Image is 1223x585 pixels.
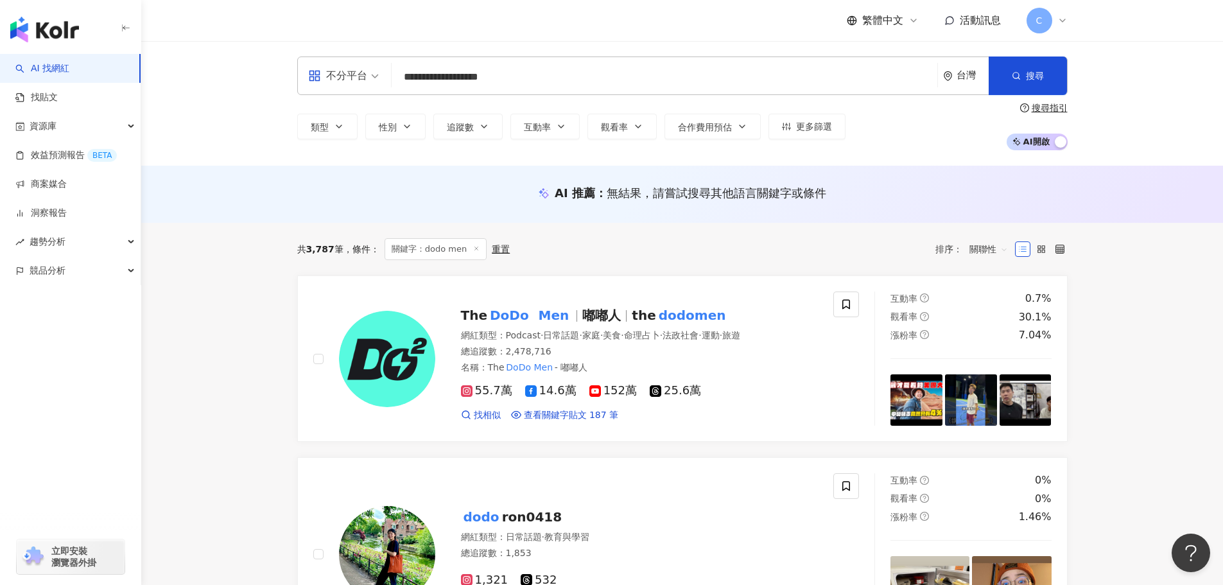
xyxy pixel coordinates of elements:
[582,330,600,340] span: 家庭
[511,409,619,422] a: 查看關鍵字貼文 187 筆
[678,122,732,132] span: 合作費用預估
[579,330,582,340] span: ·
[21,546,46,567] img: chrome extension
[1035,473,1051,487] div: 0%
[796,121,832,132] span: 更多篩選
[541,330,543,340] span: ·
[461,547,819,560] div: 總追蹤數 ： 1,853
[920,476,929,485] span: question-circle
[1019,328,1052,342] div: 7.04%
[890,330,917,340] span: 漲粉率
[607,186,826,200] span: 無結果，請嘗試搜尋其他語言關鍵字或條件
[650,384,701,397] span: 25.6萬
[461,308,487,323] span: The
[1035,492,1051,506] div: 0%
[555,362,588,372] span: - 嘟嘟人
[603,330,621,340] span: 美食
[601,122,628,132] span: 觀看率
[600,330,603,340] span: ·
[506,532,542,542] span: 日常話題
[17,539,125,574] a: chrome extension立即安裝 瀏覽器外掛
[543,330,579,340] span: 日常話題
[1019,310,1052,324] div: 30.1%
[15,91,58,104] a: 找貼文
[1025,292,1052,306] div: 0.7%
[660,330,663,340] span: ·
[555,185,826,201] div: AI 推薦 ：
[30,112,56,141] span: 資源庫
[768,114,846,139] button: 更多篩選
[308,65,367,86] div: 不分平台
[920,512,929,521] span: question-circle
[957,70,989,81] div: 台灣
[960,14,1001,26] span: 活動訊息
[339,311,435,407] img: KOL Avatar
[544,532,589,542] span: 教育與學習
[385,238,487,260] span: 關鍵字：dodo men
[297,114,358,139] button: 類型
[487,305,532,326] mark: DoDo
[945,374,997,426] img: post-image
[920,293,929,302] span: question-circle
[621,330,623,340] span: ·
[30,256,65,285] span: 競品分析
[510,114,580,139] button: 互動率
[297,275,1068,442] a: KOL AvatarTheDoDoMen嘟嘟人thedodomen網紅類型：Podcast·日常話題·家庭·美食·命理占卜·法政社會·運動·旅遊總追蹤數：2,478,716名稱：TheDoDo ...
[461,329,819,342] div: 網紅類型 ：
[989,57,1067,95] button: 搜尋
[297,244,343,254] div: 共 筆
[890,374,942,426] img: post-image
[30,227,65,256] span: 趨勢分析
[589,384,637,397] span: 152萬
[890,293,917,304] span: 互動率
[920,312,929,321] span: question-circle
[702,330,720,340] span: 運動
[862,13,903,28] span: 繁體中文
[461,345,819,358] div: 總追蹤數 ： 2,478,716
[536,305,572,326] mark: Men
[920,494,929,503] span: question-circle
[474,409,501,422] span: 找相似
[15,149,117,162] a: 效益預測報告BETA
[51,545,96,568] span: 立即安裝 瀏覽器外掛
[15,207,67,220] a: 洞察報告
[365,114,426,139] button: 性別
[524,409,619,422] span: 查看關鍵字貼文 187 筆
[1020,103,1029,112] span: question-circle
[890,493,917,503] span: 觀看率
[15,178,67,191] a: 商案媒合
[505,360,555,374] mark: DoDo Men
[461,507,502,527] mark: dodo
[890,475,917,485] span: 互動率
[379,122,397,132] span: 性別
[542,532,544,542] span: ·
[969,239,1008,259] span: 關聯性
[433,114,503,139] button: 追蹤數
[15,238,24,247] span: rise
[15,62,69,75] a: searchAI 找網紅
[722,330,740,340] span: 旅遊
[920,330,929,339] span: question-circle
[624,330,660,340] span: 命理占卜
[1019,510,1052,524] div: 1.46%
[1032,103,1068,113] div: 搜尋指引
[447,122,474,132] span: 追蹤數
[311,122,329,132] span: 類型
[488,362,505,372] span: The
[502,509,562,525] span: ron0418
[525,384,577,397] span: 14.6萬
[343,244,379,254] span: 條件 ：
[1036,13,1043,28] span: C
[1026,71,1044,81] span: 搜尋
[632,308,655,323] span: the
[663,330,698,340] span: 法政社會
[461,360,588,374] span: 名稱 ：
[1000,374,1052,426] img: post-image
[492,244,510,254] div: 重置
[587,114,657,139] button: 觀看率
[461,531,819,544] div: 網紅類型 ：
[935,239,1015,259] div: 排序：
[1172,534,1210,572] iframe: Help Scout Beacon - Open
[308,69,321,82] span: appstore
[306,244,334,254] span: 3,787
